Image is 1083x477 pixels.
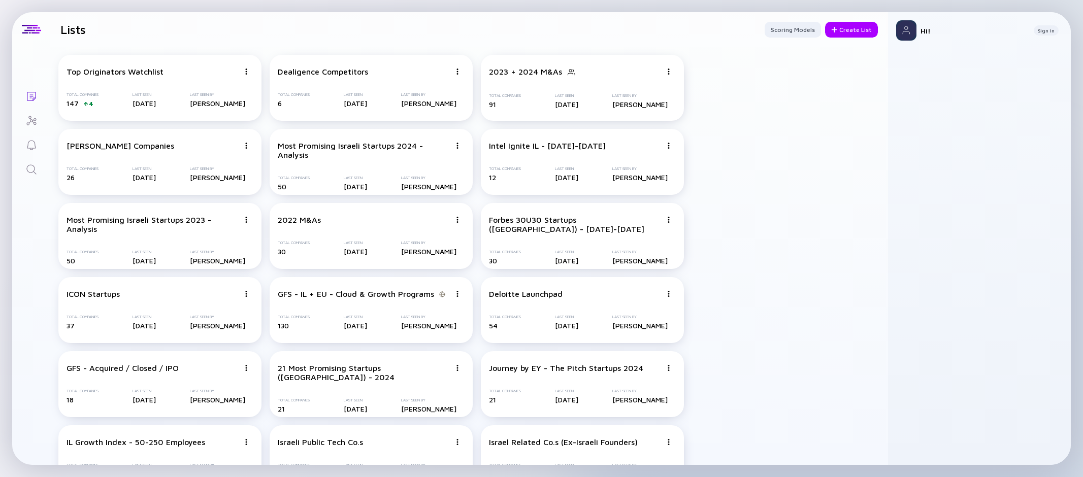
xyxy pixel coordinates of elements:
span: 50 [67,256,75,265]
div: [PERSON_NAME] Companies [67,141,174,150]
div: Most Promising Israeli Startups 2024 - Analysis [278,141,450,159]
div: [PERSON_NAME] [190,173,245,182]
a: Investor Map [12,108,50,132]
div: 2023 + 2024 M&As [489,67,562,76]
div: Hi! [921,26,1026,35]
div: Last Seen By [401,315,456,319]
div: [PERSON_NAME] [612,321,668,330]
div: Last Seen By [612,250,668,254]
div: Total Companies [278,463,310,467]
img: Menu [454,69,461,75]
div: Total Companies [67,166,99,171]
div: [DATE] [133,256,156,265]
div: Last Seen By [401,398,456,402]
img: Menu [243,217,249,223]
div: Total Companies [489,93,521,98]
div: [DATE] [133,395,156,404]
img: Menu [454,439,461,445]
img: Menu [243,365,249,371]
div: [PERSON_NAME] [190,321,245,330]
div: Last Seen By [401,176,456,180]
div: Forbes 30U30 Startups ([GEOGRAPHIC_DATA]) - [DATE]-[DATE] [489,215,662,233]
div: [PERSON_NAME] [401,404,456,413]
div: Last Seen By [401,463,456,467]
div: Create List [825,22,878,38]
div: Total Companies [67,315,99,319]
div: Last Seen By [190,315,245,319]
div: [DATE] [344,321,367,330]
div: Most Promising Israeli Startups 2023 - Analysis [67,215,239,233]
div: Total Companies [67,463,99,467]
h1: Lists [60,22,86,37]
div: Last Seen [133,463,156,467]
div: Total Companies [67,250,99,254]
div: Israel Related Co.s (Ex-Israeli Founders) [489,437,638,447]
img: Menu [243,143,249,149]
img: Menu [243,69,249,75]
div: GFS - IL + EU - Cloud & Growth Programs [278,289,434,298]
div: [DATE] [344,182,367,191]
div: Total Companies [67,92,99,97]
div: Last Seen [555,389,578,393]
img: Menu [666,291,672,297]
a: Reminders [12,132,50,156]
div: Last Seen [344,176,367,180]
div: Total Companies [278,315,310,319]
button: Sign In [1034,25,1059,36]
div: [PERSON_NAME] [401,247,456,256]
img: Menu [666,365,672,371]
img: Menu [243,291,249,297]
div: [DATE] [555,173,578,182]
img: Menu [666,439,672,445]
div: 4 [89,100,93,108]
div: Last Seen By [401,92,456,97]
div: Last Seen By [612,463,668,467]
div: Total Companies [278,176,310,180]
div: [DATE] [555,321,578,330]
div: Last Seen [133,250,156,254]
div: Last Seen [555,463,578,467]
div: 2022 M&As [278,215,321,224]
span: 21 [278,404,285,413]
div: Journey by EY - The Pitch Startups 2024 [489,363,643,372]
img: Menu [243,439,249,445]
span: 130 [278,321,289,330]
div: Total Companies [278,398,310,402]
div: [DATE] [555,395,578,404]
div: Last Seen [344,398,367,402]
span: 12 [489,173,496,182]
div: Last Seen [133,315,156,319]
div: Israeli Public Tech Co.s [278,437,363,447]
div: Total Companies [67,389,99,393]
div: GFS - Acquired / Closed / IPO [67,363,179,372]
div: [PERSON_NAME] [612,100,668,109]
img: Menu [666,143,672,149]
div: Last Seen [344,315,367,319]
span: 26 [67,173,75,182]
div: Last Seen [344,92,367,97]
img: Menu [454,291,461,297]
div: [PERSON_NAME] [612,173,668,182]
div: [DATE] [133,173,156,182]
span: 30 [278,247,286,256]
img: Menu [454,217,461,223]
div: Last Seen By [190,250,245,254]
div: [PERSON_NAME] [190,256,245,265]
div: [PERSON_NAME] [401,99,456,108]
div: Last Seen [133,92,156,97]
div: Last Seen By [190,166,245,171]
div: ICON Startups [67,289,120,298]
div: [DATE] [344,404,367,413]
div: Dealigence Competitors [278,67,368,76]
div: Last Seen [344,463,367,467]
img: Profile Picture [896,20,916,41]
img: Menu [454,143,461,149]
span: 6 [278,99,282,108]
div: Last Seen By [612,166,668,171]
span: 30 [489,256,497,265]
div: IL Growth Index - 50-250 Employees [67,437,205,447]
div: Top Originators Watchlist [67,67,163,76]
a: Lists [12,83,50,108]
div: Total Companies [278,241,310,245]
